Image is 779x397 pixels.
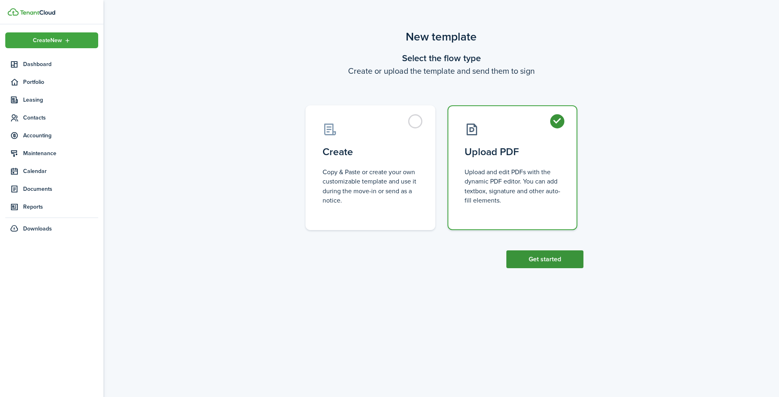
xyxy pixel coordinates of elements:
span: Dashboard [23,60,98,68]
wizard-step-header-title: Select the flow type [299,51,583,65]
span: Contacts [23,113,98,122]
img: TenantCloud [20,10,55,15]
control-radio-card-description: Upload and edit PDFs with the dynamic PDF editor. You can add textbox, signature and other auto-f... [465,167,560,205]
span: Create New [33,38,62,43]
a: Reports [5,199,98,215]
span: Reports [23,203,98,211]
span: Documents [23,185,98,193]
scenario-title: New template [299,28,583,45]
span: Maintenance [23,149,98,158]
button: Get started [506,250,583,268]
button: Open menu [5,32,98,48]
wizard-step-header-description: Create or upload the template and send them to sign [299,65,583,77]
span: Downloads [23,224,52,233]
control-radio-card-title: Upload PDF [465,145,560,159]
control-radio-card-description: Copy & Paste or create your own customizable template and use it during the move-in or send as a ... [323,167,418,205]
span: Calendar [23,167,98,175]
a: Dashboard [5,56,98,72]
span: Accounting [23,131,98,140]
control-radio-card-title: Create [323,145,418,159]
span: Portfolio [23,78,98,86]
img: TenantCloud [8,8,19,16]
span: Leasing [23,96,98,104]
